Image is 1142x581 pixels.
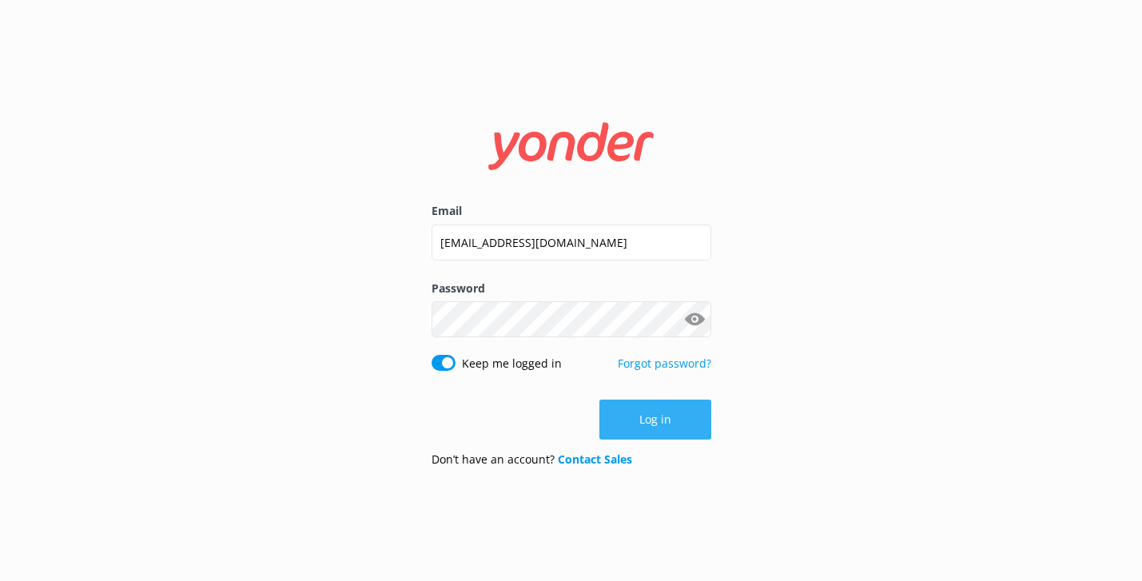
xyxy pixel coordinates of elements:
label: Email [432,202,711,220]
a: Forgot password? [618,356,711,371]
input: user@emailaddress.com [432,225,711,261]
a: Contact Sales [558,452,632,467]
label: Keep me logged in [462,355,562,372]
label: Password [432,280,711,297]
button: Show password [679,304,711,336]
p: Don’t have an account? [432,451,632,468]
button: Log in [599,400,711,440]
